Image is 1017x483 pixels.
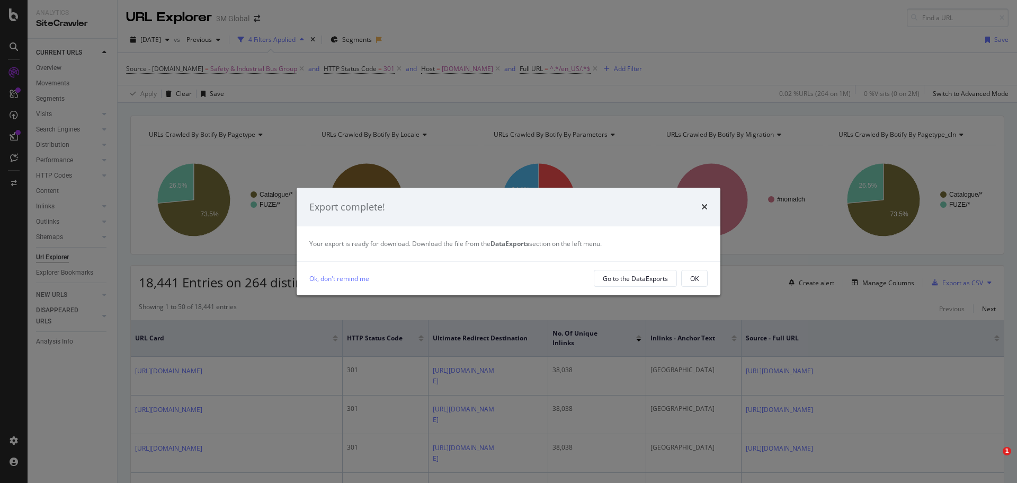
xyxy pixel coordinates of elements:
[701,200,708,214] div: times
[594,270,677,287] button: Go to the DataExports
[309,239,708,248] div: Your export is ready for download. Download the file from the
[681,270,708,287] button: OK
[297,188,720,296] div: modal
[1003,447,1011,455] span: 1
[981,447,1006,472] iframe: Intercom live chat
[490,239,602,248] span: section on the left menu.
[690,274,699,283] div: OK
[490,239,529,248] strong: DataExports
[603,274,668,283] div: Go to the DataExports
[309,273,369,284] a: Ok, don't remind me
[309,200,385,214] div: Export complete!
